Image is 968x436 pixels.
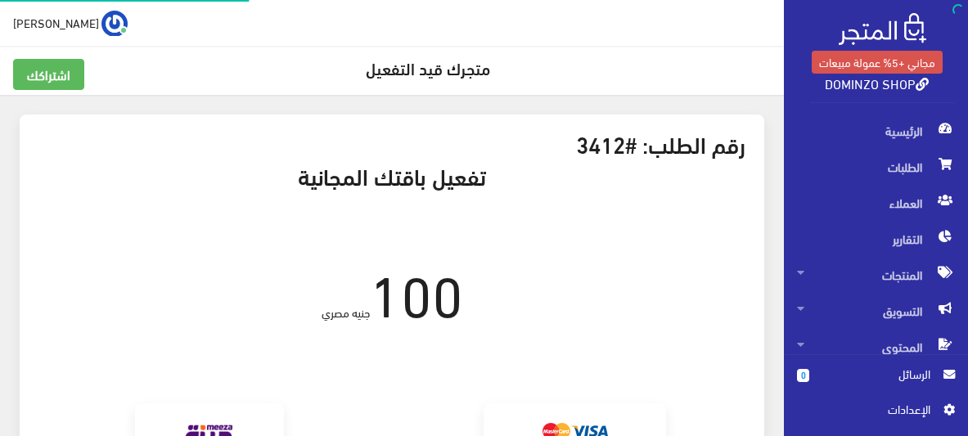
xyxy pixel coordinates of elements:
[810,400,930,418] span: اﻹعدادات
[797,149,955,185] span: الطلبات
[26,230,758,334] div: جنيه مصري
[784,221,968,257] a: التقارير
[839,13,926,45] img: .
[370,238,463,341] span: 100
[13,59,771,77] h5: متجرك قيد التفعيل
[784,185,968,221] a: العملاء
[784,329,968,365] a: المحتوى
[784,113,968,149] a: الرئيسية
[797,400,955,426] a: اﻹعدادات
[101,11,128,37] img: ...
[13,12,99,33] span: [PERSON_NAME]
[13,10,128,36] a: ... [PERSON_NAME]
[797,293,955,329] span: التسويق
[797,185,955,221] span: العملاء
[822,365,930,383] span: الرسائل
[797,369,809,382] span: 0
[797,113,955,149] span: الرئيسية
[784,149,968,185] a: الطلبات
[38,163,745,188] h3: تفعيل باقتك المجانية
[797,257,955,293] span: المنتجات
[797,365,955,400] a: 0 الرسائل
[825,71,929,95] a: DOMINZO SHOP
[13,59,84,90] a: اشتراكك
[784,257,968,293] a: المنتجات
[797,221,955,257] span: التقارير
[38,131,745,156] h3: رقم الطلب: #3412
[797,329,955,365] span: المحتوى
[812,51,943,74] a: مجاني +5% عمولة مبيعات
